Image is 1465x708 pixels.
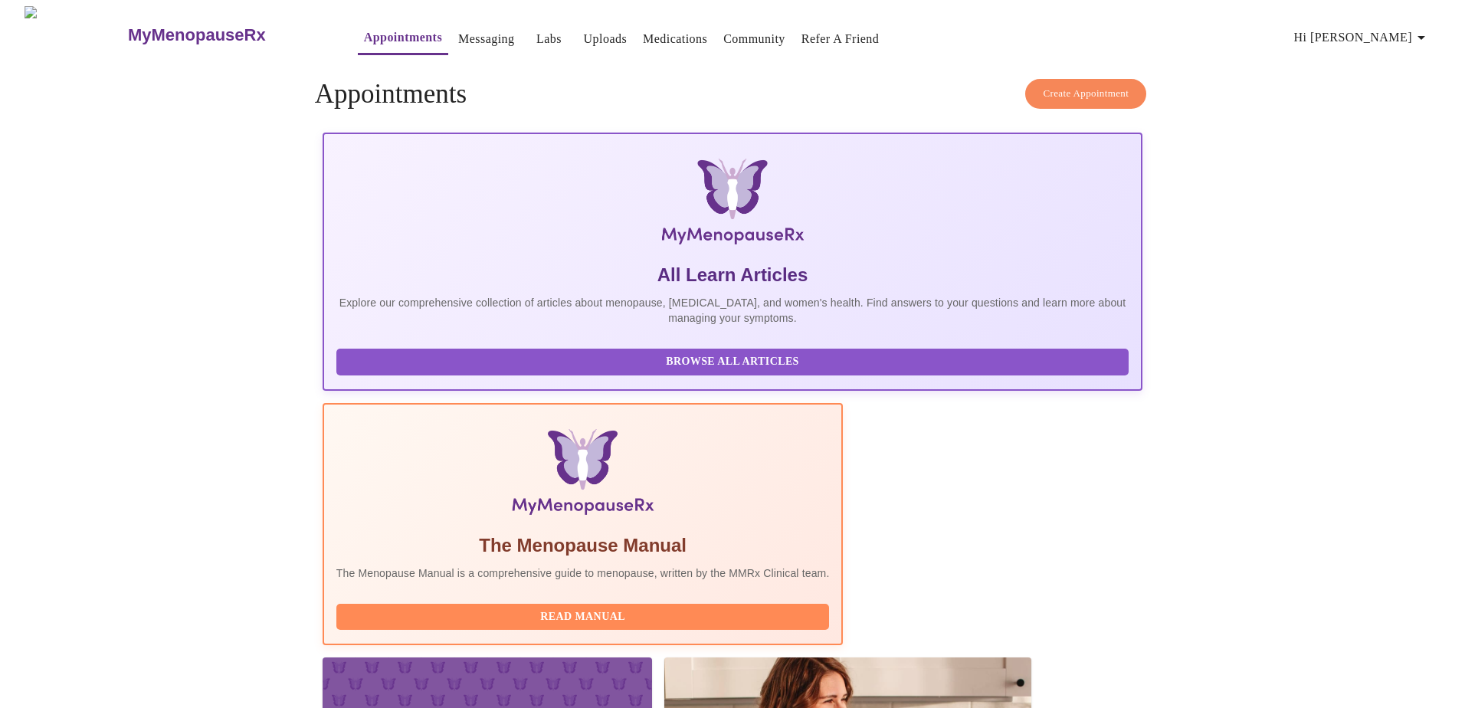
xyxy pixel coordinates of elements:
[584,28,628,50] a: Uploads
[126,8,326,62] a: MyMenopauseRx
[336,565,830,581] p: The Menopause Manual is a comprehensive guide to menopause, written by the MMRx Clinical team.
[336,349,1129,375] button: Browse All Articles
[637,24,713,54] button: Medications
[525,24,574,54] button: Labs
[336,533,830,558] h5: The Menopause Manual
[358,22,448,55] button: Appointments
[336,263,1129,287] h5: All Learn Articles
[717,24,791,54] button: Community
[336,354,1132,367] a: Browse All Articles
[723,28,785,50] a: Community
[578,24,634,54] button: Uploads
[801,28,880,50] a: Refer a Friend
[1025,79,1146,109] button: Create Appointment
[128,25,266,45] h3: MyMenopauseRx
[460,159,1006,251] img: MyMenopauseRx Logo
[415,429,751,521] img: Menopause Manual
[643,28,707,50] a: Medications
[336,295,1129,326] p: Explore our comprehensive collection of articles about menopause, [MEDICAL_DATA], and women's hea...
[315,79,1150,110] h4: Appointments
[25,6,126,64] img: MyMenopauseRx Logo
[364,27,442,48] a: Appointments
[336,609,834,622] a: Read Manual
[1288,22,1437,53] button: Hi [PERSON_NAME]
[536,28,562,50] a: Labs
[458,28,514,50] a: Messaging
[336,604,830,631] button: Read Manual
[795,24,886,54] button: Refer a Friend
[1043,85,1129,103] span: Create Appointment
[1294,27,1431,48] span: Hi [PERSON_NAME]
[452,24,520,54] button: Messaging
[352,608,814,627] span: Read Manual
[352,352,1113,372] span: Browse All Articles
